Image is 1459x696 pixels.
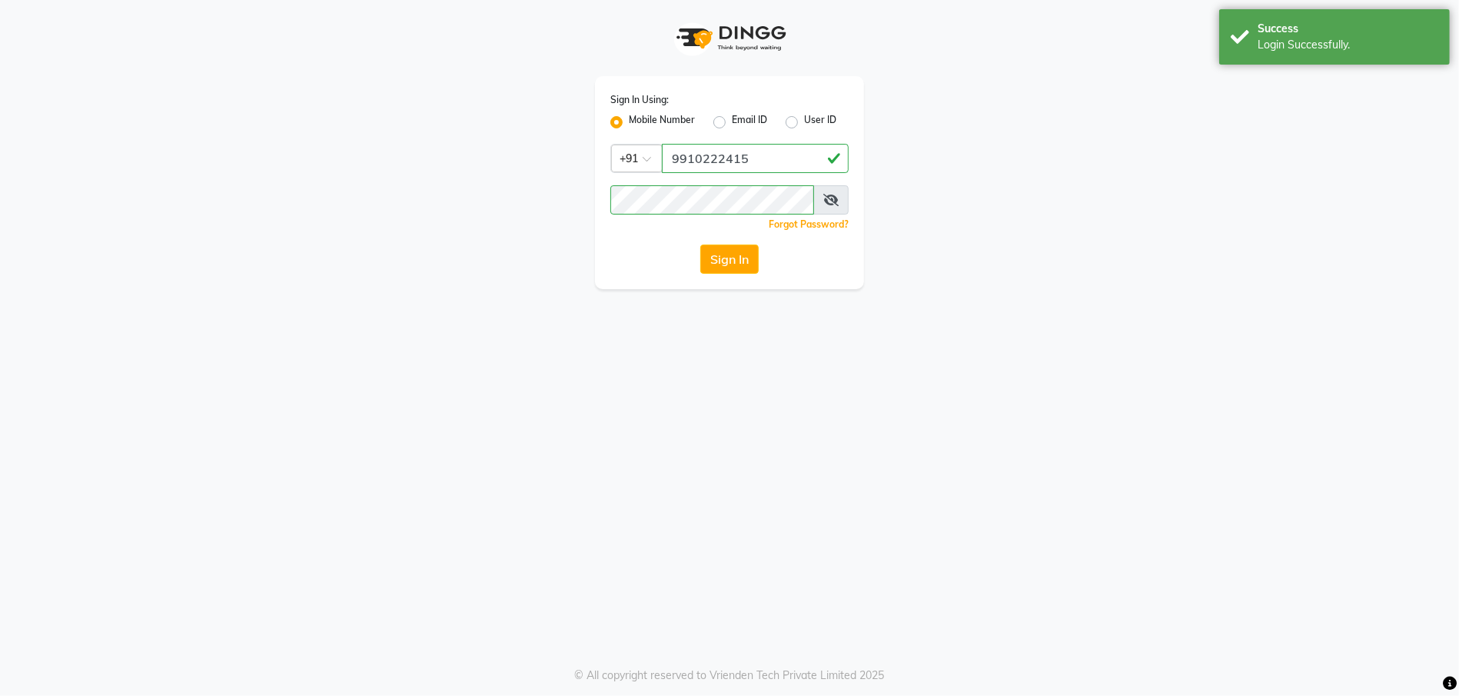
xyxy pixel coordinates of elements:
label: User ID [804,113,836,132]
div: Login Successfully. [1258,37,1438,53]
a: Forgot Password? [769,218,849,230]
label: Mobile Number [629,113,695,132]
input: Username [662,144,849,173]
img: logo1.svg [668,15,791,61]
div: Success [1258,21,1438,37]
label: Sign In Using: [610,93,669,107]
input: Username [610,185,814,215]
label: Email ID [732,113,767,132]
button: Sign In [700,245,759,274]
